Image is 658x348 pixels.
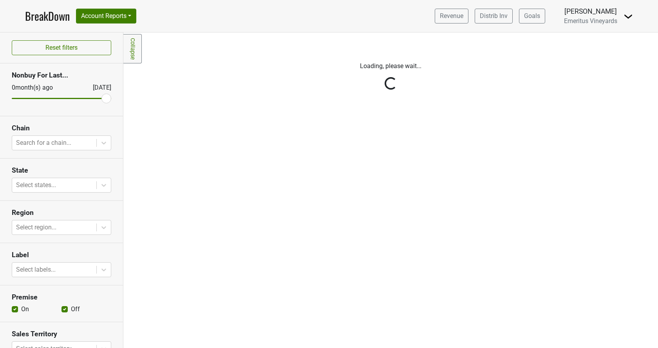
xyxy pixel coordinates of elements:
[564,6,617,16] div: [PERSON_NAME]
[475,9,513,23] a: Distrib Inv
[25,8,70,24] a: BreakDown
[123,34,142,63] a: Collapse
[519,9,545,23] a: Goals
[564,17,617,25] span: Emeritus Vineyards
[435,9,468,23] a: Revenue
[76,9,136,23] button: Account Reports
[624,12,633,21] img: Dropdown Menu
[174,61,608,71] p: Loading, please wait...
